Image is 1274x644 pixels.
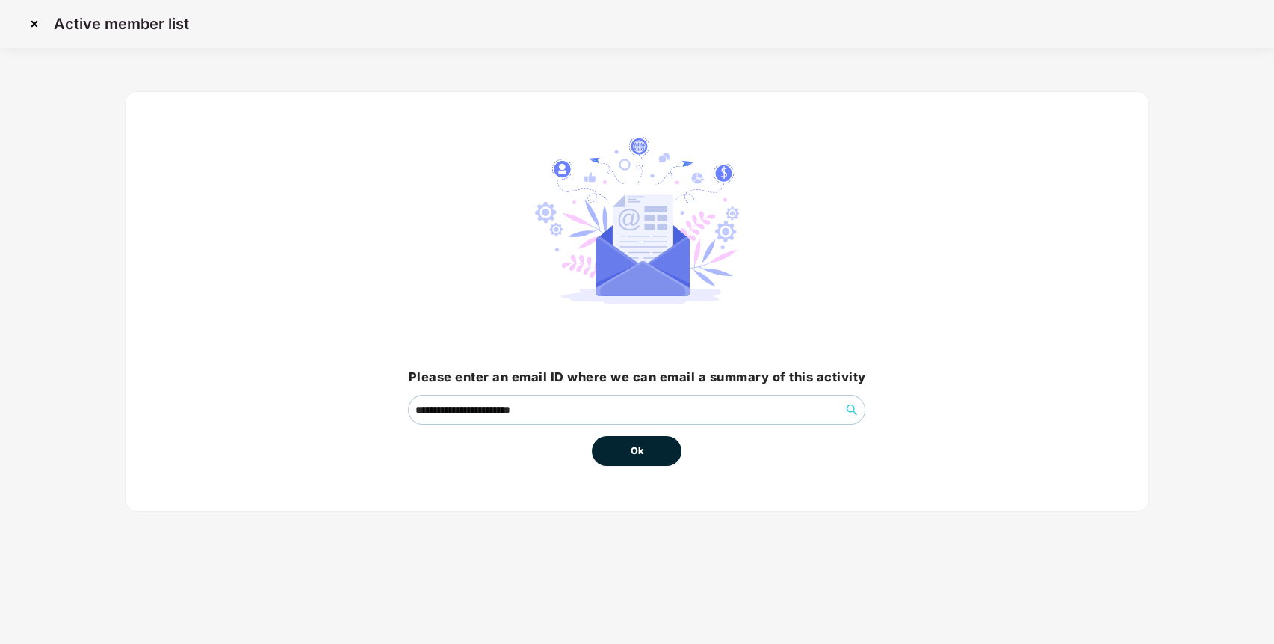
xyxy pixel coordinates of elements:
[840,404,864,416] span: search
[630,444,643,459] span: Ok
[22,12,46,36] img: svg+xml;base64,PHN2ZyBpZD0iQ3Jvc3MtMzJ4MzIiIHhtbG5zPSJodHRwOi8vd3d3LnczLm9yZy8yMDAwL3N2ZyIgd2lkdG...
[54,15,189,33] p: Active member list
[592,436,681,466] button: Ok
[840,398,864,422] button: search
[408,368,865,387] h3: Please enter an email ID where we can email a summary of this activity
[535,137,738,304] img: svg+xml;base64,PHN2ZyB4bWxucz0iaHR0cDovL3d3dy53My5vcmcvMjAwMC9zdmciIHdpZHRoPSIyNzIuMjI0IiBoZWlnaH...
